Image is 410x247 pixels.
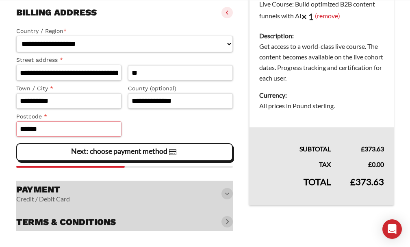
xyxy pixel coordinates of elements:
th: Tax [249,154,341,170]
dt: Currency: [259,90,384,101]
span: £ [350,176,356,187]
a: (remove) [315,12,340,20]
label: Country / Region [16,26,233,36]
th: Subtotal [249,127,341,154]
th: Total [249,170,341,205]
bdi: 373.63 [350,176,384,187]
h3: Billing address [16,7,97,18]
bdi: 373.63 [361,145,384,153]
label: County [128,84,233,93]
span: (optional) [150,85,176,92]
dd: Get access to a world-class live course. The content becomes available on the live cohort dates. ... [259,41,384,83]
dt: Description: [259,31,384,41]
span: £ [361,145,364,153]
dd: All prices in Pound sterling. [259,101,384,111]
vaadin-button: Next: choose payment method [16,143,233,161]
label: Street address [16,55,121,65]
bdi: 0.00 [368,160,384,168]
label: Postcode [16,112,121,121]
strong: × 1 [302,11,314,22]
div: Open Intercom Messenger [382,219,402,239]
label: Town / City [16,84,121,93]
span: £ [368,160,372,168]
